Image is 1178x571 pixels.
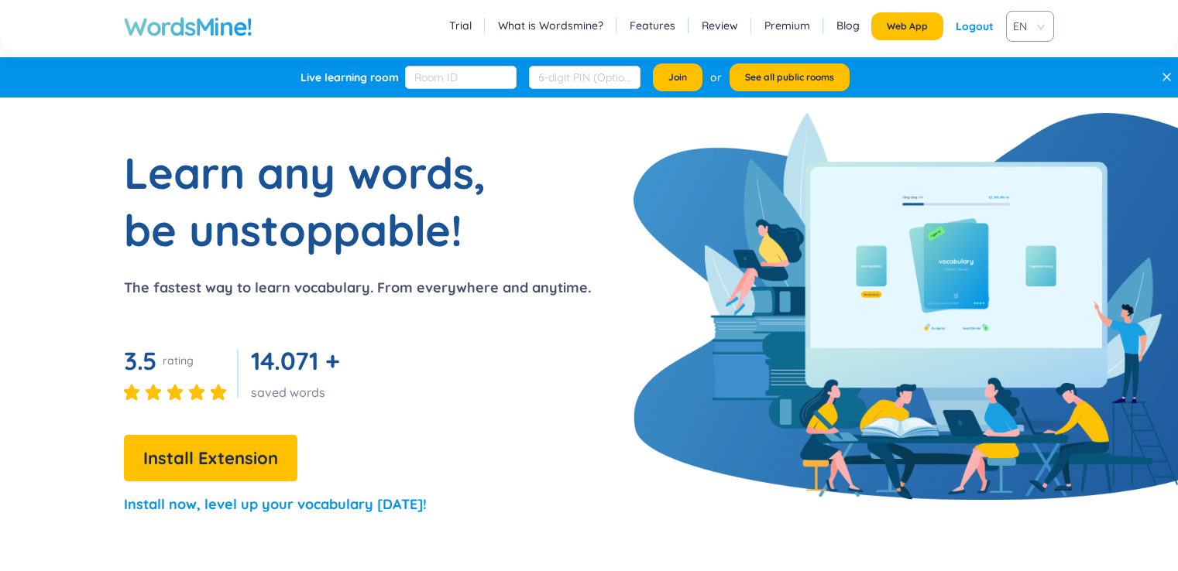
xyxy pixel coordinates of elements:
[124,345,156,376] span: 3.5
[730,63,850,91] button: See all public rooms
[653,63,702,91] button: Join
[702,18,738,33] a: Review
[124,435,297,481] button: Install Extension
[745,71,834,84] span: See all public rooms
[1013,15,1041,38] span: EN
[956,12,994,40] div: Logout
[163,353,194,368] div: rating
[124,144,511,258] h1: Learn any words, be unstoppable!
[529,66,641,89] input: 6-digit PIN (Optional)
[405,66,517,89] input: Room ID
[124,452,297,467] a: Install Extension
[887,20,928,32] span: Web App
[836,18,860,33] a: Blog
[124,277,591,299] p: The fastest way to learn vocabulary. From everywhere and anytime.
[630,18,675,33] a: Features
[871,12,943,40] button: Web App
[251,384,345,401] div: saved words
[449,18,472,33] a: Trial
[710,69,722,86] div: or
[124,494,427,515] p: Install now, level up your vocabulary [DATE]!
[668,71,687,84] span: Join
[143,445,278,472] span: Install Extension
[124,11,252,42] a: WordsMine!
[498,18,603,33] a: What is Wordsmine?
[764,18,810,33] a: Premium
[301,70,399,85] div: Live learning room
[251,345,339,376] span: 14.071 +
